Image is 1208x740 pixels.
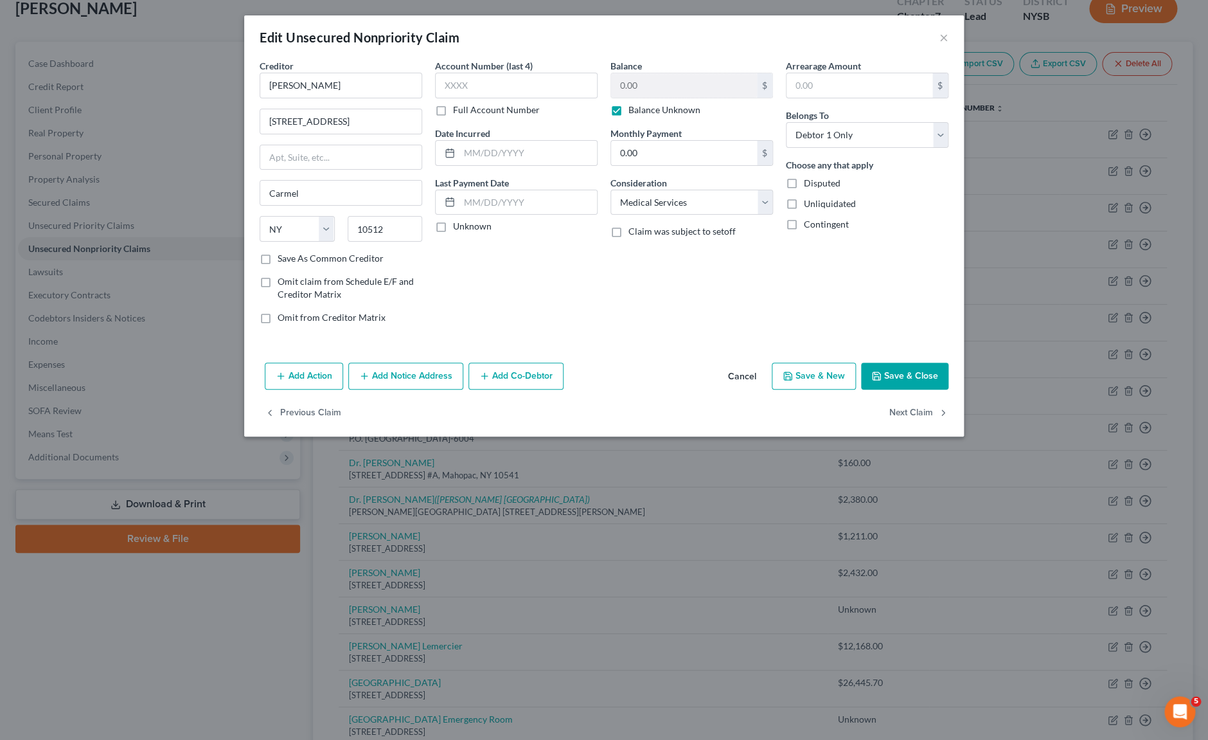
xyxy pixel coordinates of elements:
label: Date Incurred [435,127,490,140]
label: Balance [610,59,642,73]
input: 0.00 [611,141,757,165]
iframe: Intercom live chat [1164,696,1195,727]
span: Belongs To [786,110,829,121]
div: $ [932,73,948,98]
button: × [939,30,948,45]
label: Last Payment Date [435,176,509,190]
span: 5 [1191,696,1201,707]
span: Disputed [804,177,840,188]
input: Enter city... [260,181,422,205]
label: Save As Common Creditor [278,252,384,265]
button: Cancel [718,364,767,390]
input: XXXX [435,73,598,98]
button: Next Claim [889,400,948,427]
div: Edit Unsecured Nonpriority Claim [260,28,459,46]
label: Balance Unknown [628,104,700,116]
input: Search creditor by name... [260,73,422,98]
span: Contingent [804,219,849,230]
input: Apt, Suite, etc... [260,145,422,170]
label: Monthly Payment [610,127,682,140]
label: Account Number (last 4) [435,59,533,73]
button: Save & New [772,363,856,390]
label: Consideration [610,176,667,190]
label: Full Account Number [453,104,540,116]
span: Omit claim from Schedule E/F and Creditor Matrix [278,276,414,300]
input: MM/DD/YYYY [459,141,597,165]
button: Add Notice Address [348,363,463,390]
span: Unliquidated [804,198,856,209]
label: Arrearage Amount [786,59,861,73]
span: Omit from Creditor Matrix [278,312,386,323]
button: Add Co-Debtor [468,363,564,390]
input: Enter address... [260,109,422,134]
input: 0.00 [786,73,932,98]
div: $ [757,73,772,98]
input: Enter zip... [348,216,423,242]
span: Claim was subject to setoff [628,226,736,237]
label: Unknown [453,220,492,233]
input: 0.00 [611,73,757,98]
div: $ [757,141,772,165]
button: Add Action [265,363,343,390]
button: Previous Claim [265,400,341,427]
label: Choose any that apply [786,158,873,172]
span: Creditor [260,60,294,71]
input: MM/DD/YYYY [459,190,597,215]
button: Save & Close [861,363,948,390]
